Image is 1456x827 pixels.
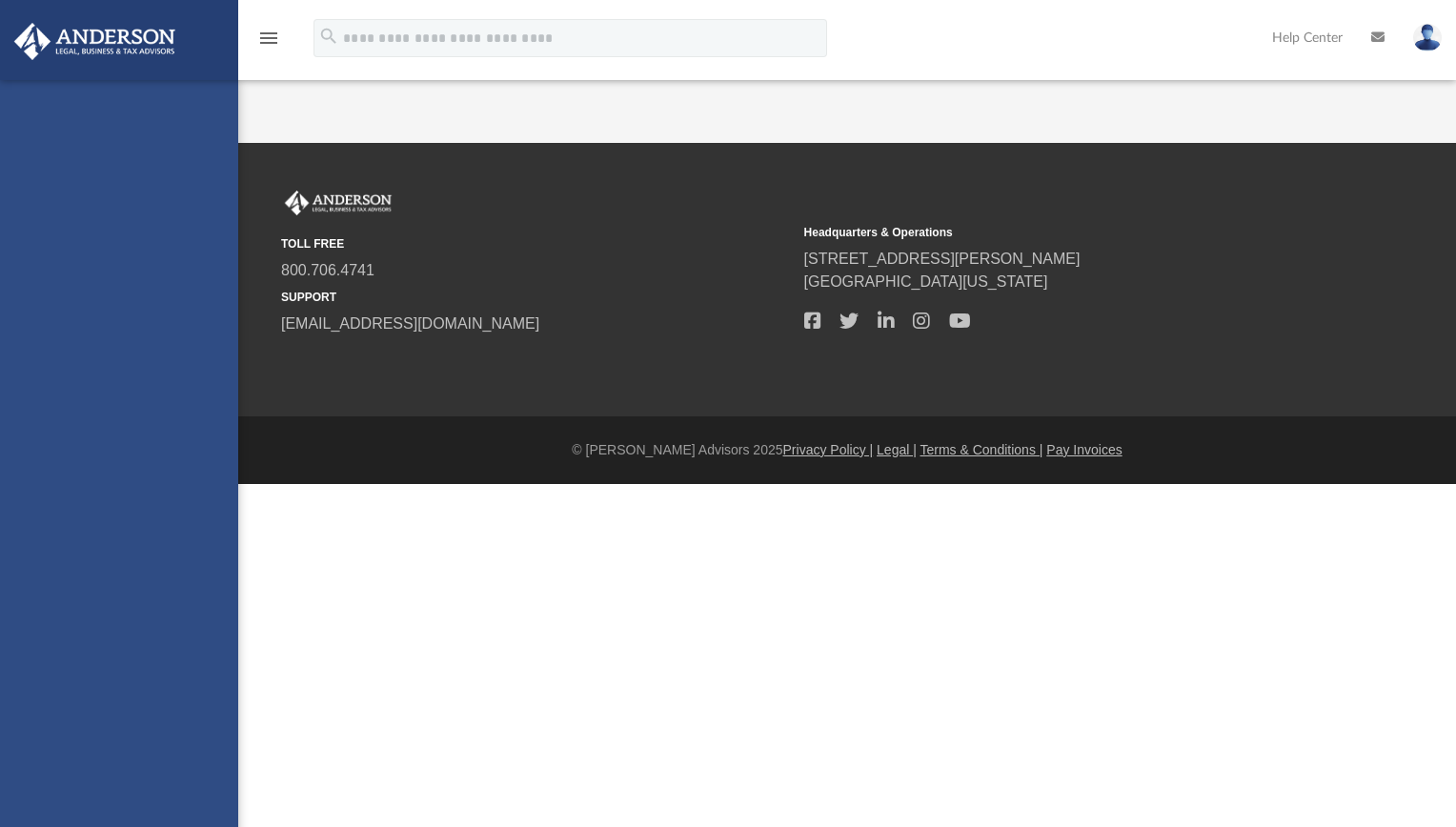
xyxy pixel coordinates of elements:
i: search [318,26,339,47]
a: Pay Invoices [1046,442,1122,457]
a: 800.706.4741 [281,262,374,278]
a: menu [257,36,280,50]
img: Anderson Advisors Platinum Portal [9,23,181,60]
img: User Pic [1413,24,1442,51]
a: [STREET_ADDRESS][PERSON_NAME] [804,251,1081,267]
a: Privacy Policy | [783,442,874,457]
a: Terms & Conditions | [920,442,1043,457]
small: TOLL FREE [281,235,791,252]
a: [GEOGRAPHIC_DATA][US_STATE] [804,273,1048,290]
img: Anderson Advisors Platinum Portal [281,191,395,215]
small: Headquarters & Operations [804,224,1314,241]
a: [EMAIL_ADDRESS][DOMAIN_NAME] [281,315,539,332]
i: menu [257,27,280,50]
div: © [PERSON_NAME] Advisors 2025 [238,440,1456,460]
small: SUPPORT [281,289,791,306]
a: Legal | [877,442,917,457]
